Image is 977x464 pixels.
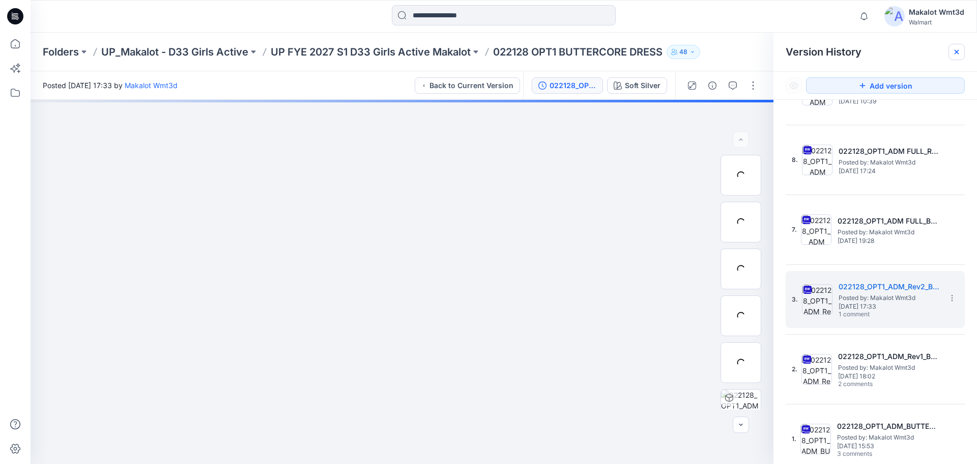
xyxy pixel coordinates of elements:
p: 022128 OPT1 BUTTERCORE DRESS [493,45,663,59]
span: 1. [792,434,796,444]
img: 022128_OPT1_ADM_BUTTERCORE DRESS [800,424,831,454]
span: 1 comment [839,311,910,319]
h5: 022128_OPT1_ADM_BUTTERCORE DRESS [837,420,939,432]
button: Show Hidden Versions [786,77,802,94]
span: [DATE] 15:53 [837,443,939,450]
span: [DATE] 17:24 [839,168,940,175]
button: Add version [806,77,965,94]
span: Posted by: Makalot Wmt3d [838,227,939,237]
button: Close [953,48,961,56]
span: Posted [DATE] 17:33 by [43,80,178,91]
img: avatar [884,6,905,26]
img: 022128_OPT1_ADM FULL_Rev1_BUTTERCORE DRESS [802,145,832,175]
span: 8. [792,155,798,165]
img: 022128_OPT1_ADM FULL_BUTTERCORE DRESS [801,214,831,245]
img: 022128_OPT1_ADM_Rev2_BUTTERCORE DRESS Soft Silver [721,390,761,429]
div: Makalot Wmt3d [909,6,964,18]
button: Soft Silver [607,77,667,94]
span: [DATE] 19:28 [838,237,939,244]
span: [DATE] 17:33 [839,303,940,310]
span: Posted by: Makalot Wmt3d [839,293,940,303]
p: 48 [679,46,687,58]
img: 022128_OPT1_ADM_Rev1_BUTTERCORE DRESS [801,354,832,385]
img: 022128_OPT1_ADM_Rev2_BUTTERCORE DRESS [802,284,832,315]
span: Posted by: Makalot Wmt3d [839,157,940,168]
button: 022128_OPT1_ADM_Rev2_BUTTERCORE DRESS [532,77,603,94]
span: [DATE] 18:02 [838,373,940,380]
button: 48 [667,45,700,59]
span: 2 comments [838,380,909,389]
h5: 022128_OPT1_ADM_Rev2_BUTTERCORE DRESS [839,281,940,293]
h5: 022128_OPT1_ADM FULL_BUTTERCORE DRESS [838,215,939,227]
span: Posted by: Makalot Wmt3d [837,432,939,443]
button: Back to Current Version [415,77,520,94]
div: Soft Silver [625,80,660,91]
a: UP_Makalot - D33 Girls Active [101,45,248,59]
h5: 022128_OPT1_ADM_Rev1_BUTTERCORE DRESS [838,350,940,363]
div: 022128_OPT1_ADM_Rev2_BUTTERCORE DRESS [550,80,596,91]
div: Walmart [909,18,964,26]
a: Folders [43,45,79,59]
span: 7. [792,225,797,234]
span: Posted by: Makalot Wmt3d [838,363,940,373]
span: [DATE] 10:39 [839,98,940,105]
span: 3 comments [837,450,908,458]
span: Version History [786,46,861,58]
span: 3. [792,295,798,304]
h5: 022128_OPT1_ADM FULL_Rev1_BUTTERCORE DRESS [839,145,940,157]
a: UP FYE 2027 S1 D33 Girls Active Makalot [271,45,471,59]
a: Makalot Wmt3d [125,81,178,90]
span: 2. [792,365,797,374]
button: Details [704,77,721,94]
